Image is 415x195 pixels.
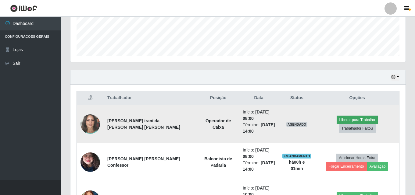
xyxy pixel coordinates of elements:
[80,113,100,136] img: 1689966026583.jpeg
[243,147,275,160] li: Início:
[206,118,231,130] strong: Operador de Caixa
[107,156,180,168] strong: [PERSON_NAME] [PERSON_NAME] Confessor
[104,91,197,105] th: Trabalhador
[243,122,275,134] li: Término:
[239,91,279,105] th: Data
[243,109,275,122] li: Início:
[243,148,270,159] time: [DATE] 08:00
[279,91,315,105] th: Status
[107,118,180,130] strong: [PERSON_NAME] iranilda [PERSON_NAME] [PERSON_NAME]
[336,154,378,162] button: Adicionar Horas Extra
[10,5,37,12] img: CoreUI Logo
[286,122,308,127] span: AGENDADO
[289,160,305,171] strong: há 00 h e 01 min
[326,162,367,171] button: Forçar Encerramento
[282,154,311,158] span: EM ANDAMENTO
[204,156,232,168] strong: Balconista de Padaria
[367,162,388,171] button: Avaliação
[80,141,100,184] img: 1748891631133.jpeg
[315,91,399,105] th: Opções
[243,160,275,172] li: Término:
[337,116,378,124] button: Liberar para Trabalho
[339,124,376,133] button: Trabalhador Faltou
[197,91,239,105] th: Posição
[243,110,270,121] time: [DATE] 08:00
